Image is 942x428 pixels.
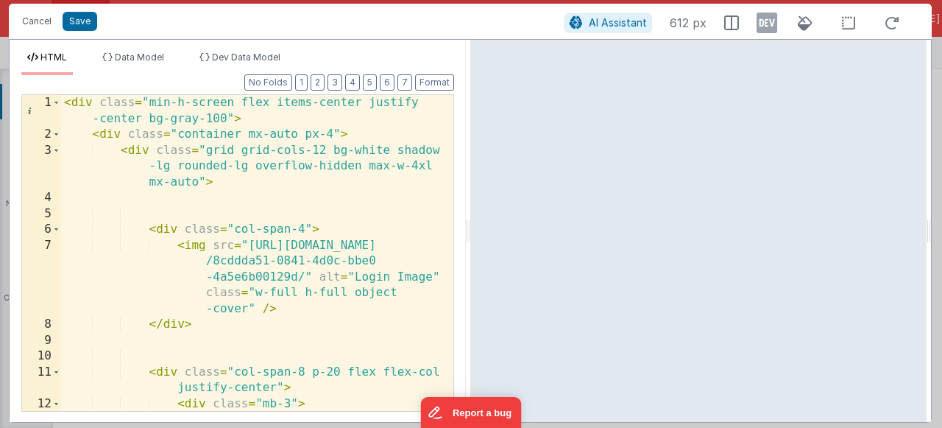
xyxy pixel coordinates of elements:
[22,396,61,413] div: 12
[295,74,308,91] button: 1
[327,74,342,91] button: 3
[22,143,61,191] div: 3
[40,52,67,63] span: HTML
[212,52,280,63] span: Dev Data Model
[15,11,59,32] button: Cancel
[670,14,706,32] span: 612 px
[22,238,61,318] div: 7
[345,74,360,91] button: 4
[564,13,652,32] button: AI Assistant
[22,95,61,127] div: 1
[22,190,61,206] div: 4
[311,74,325,91] button: 2
[415,74,454,91] button: Format
[363,74,377,91] button: 5
[115,52,164,63] span: Data Model
[22,333,61,349] div: 9
[22,206,61,222] div: 5
[22,348,61,365] div: 10
[22,365,61,396] div: 11
[63,12,97,31] button: Save
[380,74,394,91] button: 6
[421,397,522,428] iframe: Marker.io feedback button
[22,127,61,143] div: 2
[244,74,292,91] button: No Folds
[589,16,647,29] span: AI Assistant
[22,317,61,333] div: 8
[22,222,61,238] div: 6
[397,74,412,91] button: 7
